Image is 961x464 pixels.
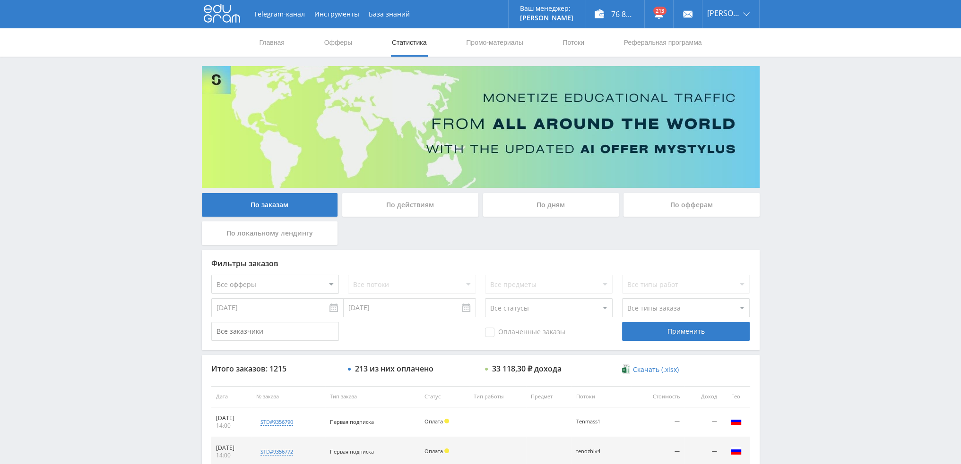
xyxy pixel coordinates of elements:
span: Оплата [424,447,443,455]
th: Тип заказа [325,386,420,407]
div: Фильтры заказов [211,259,750,268]
div: std#9356772 [260,448,293,456]
div: 14:00 [216,422,247,430]
a: Скачать (.xlsx) [622,365,679,374]
a: Статистика [391,28,428,57]
span: Оплата [424,418,443,425]
div: По офферам [623,193,760,217]
div: По заказам [202,193,338,217]
th: Предмет [526,386,571,407]
div: 33 118,30 ₽ дохода [492,364,562,373]
img: xlsx [622,364,630,374]
div: std#9356790 [260,418,293,426]
span: Оплаченные заказы [485,328,565,337]
img: Banner [202,66,760,188]
div: [DATE] [216,444,247,452]
span: Первая подписка [330,448,374,455]
th: Статус [420,386,469,407]
div: По локальному лендингу [202,221,338,245]
th: Гео [722,386,750,407]
span: Холд [444,448,449,453]
img: rus.png [730,445,742,456]
div: [DATE] [216,414,247,422]
div: Итого заказов: 1215 [211,364,339,373]
a: Промо-материалы [465,28,524,57]
span: [PERSON_NAME] [707,9,740,17]
img: rus.png [730,415,742,427]
div: По дням [483,193,619,217]
span: Первая подписка [330,418,374,425]
th: Тип работы [469,386,526,407]
a: Офферы [323,28,354,57]
div: 213 из них оплачено [355,364,433,373]
th: Стоимость [632,386,684,407]
div: tenozhiv4 [576,448,618,455]
th: Дата [211,386,252,407]
p: [PERSON_NAME] [520,14,573,22]
p: Ваш менеджер: [520,5,573,12]
td: — [632,407,684,437]
div: По действиям [342,193,478,217]
span: Скачать (.xlsx) [633,366,679,373]
div: Tenmass1 [576,419,618,425]
th: Доход [684,386,721,407]
div: Применить [622,322,750,341]
a: Потоки [562,28,585,57]
span: Холд [444,419,449,423]
a: Реферальная программа [623,28,703,57]
td: — [684,407,721,437]
a: Главная [259,28,286,57]
th: № заказа [251,386,325,407]
th: Потоки [571,386,632,407]
div: 14:00 [216,452,247,459]
input: Все заказчики [211,322,339,341]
